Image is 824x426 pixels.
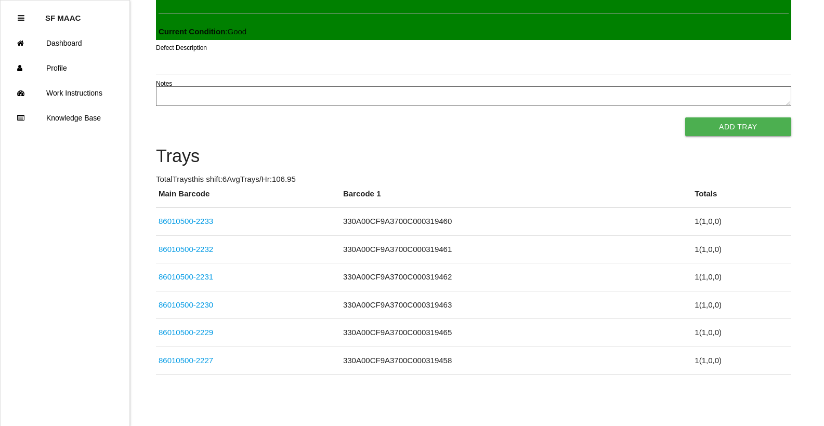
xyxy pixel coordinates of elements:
[692,188,791,208] th: Totals
[45,6,81,22] p: SF MAAC
[1,31,129,56] a: Dashboard
[341,208,692,236] td: 330A00CF9A3700C000319460
[341,263,692,291] td: 330A00CF9A3700C000319462
[692,263,791,291] td: 1 ( 1 , 0 , 0 )
[692,347,791,375] td: 1 ( 1 , 0 , 0 )
[159,300,213,309] a: 86010500-2230
[159,272,213,281] a: 86010500-2231
[159,217,213,225] a: 86010500-2233
[156,174,791,185] p: Total Trays this shift: 6 Avg Trays /Hr: 106.95
[156,79,172,88] label: Notes
[1,81,129,105] a: Work Instructions
[156,43,207,52] label: Defect Description
[156,147,791,166] h4: Trays
[341,188,692,208] th: Barcode 1
[692,291,791,319] td: 1 ( 1 , 0 , 0 )
[18,6,24,31] div: Close
[159,356,213,365] a: 86010500-2227
[159,245,213,254] a: 86010500-2232
[341,347,692,375] td: 330A00CF9A3700C000319458
[159,27,225,36] b: Current Condition
[341,291,692,319] td: 330A00CF9A3700C000319463
[159,27,246,36] span: : Good
[692,319,791,347] td: 1 ( 1 , 0 , 0 )
[341,235,692,263] td: 330A00CF9A3700C000319461
[692,235,791,263] td: 1 ( 1 , 0 , 0 )
[1,105,129,130] a: Knowledge Base
[156,188,341,208] th: Main Barcode
[685,117,791,136] button: Add Tray
[159,328,213,337] a: 86010500-2229
[341,319,692,347] td: 330A00CF9A3700C000319465
[1,56,129,81] a: Profile
[692,208,791,236] td: 1 ( 1 , 0 , 0 )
